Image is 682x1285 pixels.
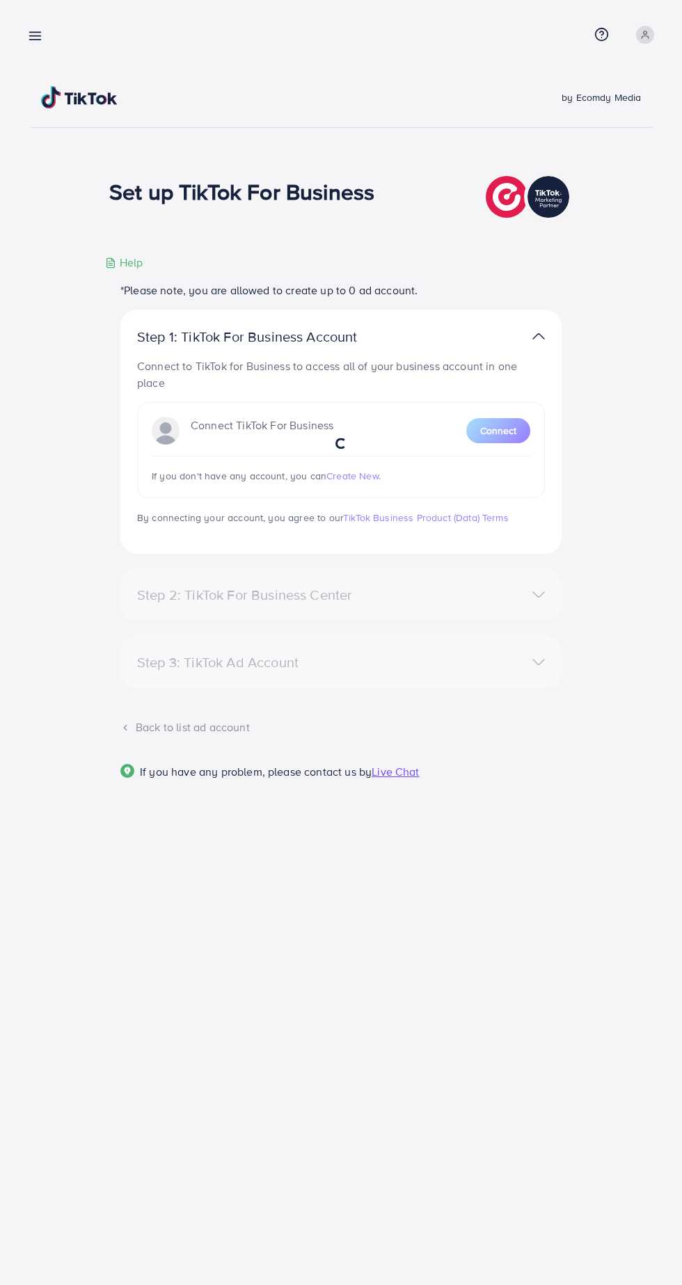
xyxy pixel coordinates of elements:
span: If you have any problem, please contact us by [140,764,372,779]
h1: Set up TikTok For Business [109,178,374,205]
img: TikTok [41,86,118,109]
img: TikTok partner [486,173,573,221]
span: Live Chat [372,764,419,779]
div: Back to list ad account [120,719,562,735]
div: Help [105,255,143,271]
p: *Please note, you are allowed to create up to 0 ad account. [120,282,562,298]
span: by Ecomdy Media [562,90,641,104]
img: TikTok partner [532,326,545,346]
img: Popup guide [120,764,134,778]
p: Step 1: TikTok For Business Account [137,328,402,345]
